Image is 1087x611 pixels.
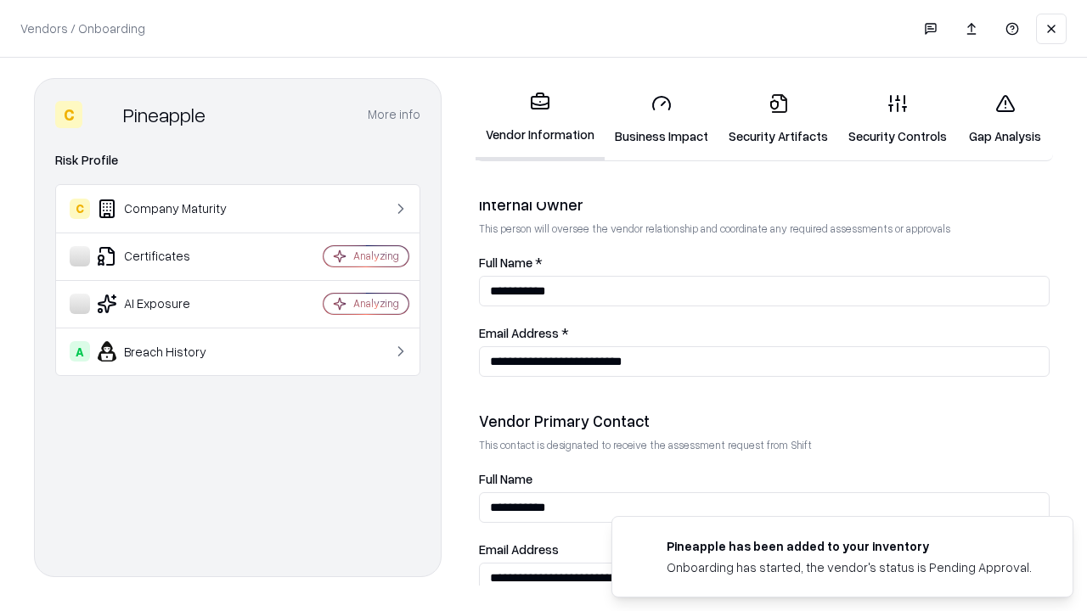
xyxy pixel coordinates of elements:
div: Analyzing [353,296,399,311]
div: A [70,341,90,362]
p: Vendors / Onboarding [20,20,145,37]
label: Email Address * [479,327,1050,339]
div: Company Maturity [70,199,273,219]
img: pineappleenergy.com [633,537,653,558]
a: Security Controls [838,80,957,159]
label: Full Name * [479,256,1050,269]
div: Analyzing [353,249,399,263]
div: C [55,101,82,128]
div: AI Exposure [70,294,273,314]
div: C [70,199,90,219]
img: Pineapple [89,101,116,128]
a: Vendor Information [476,78,605,160]
div: Vendor Primary Contact [479,411,1050,431]
button: More info [368,99,420,130]
div: Risk Profile [55,150,420,171]
p: This person will oversee the vendor relationship and coordinate any required assessments or appro... [479,221,1050,236]
p: This contact is designated to receive the assessment request from Shift [479,438,1050,452]
div: Internal Owner [479,194,1050,215]
a: Business Impact [605,80,718,159]
a: Security Artifacts [718,80,838,159]
div: Breach History [70,341,273,362]
label: Email Address [479,543,1050,556]
label: Full Name [479,473,1050,485]
div: Onboarding has started, the vendor's status is Pending Approval. [667,558,1032,576]
div: Pineapple has been added to your inventory [667,537,1032,555]
div: Certificates [70,246,273,266]
div: Pineapple [123,101,206,128]
a: Gap Analysis [957,80,1053,159]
